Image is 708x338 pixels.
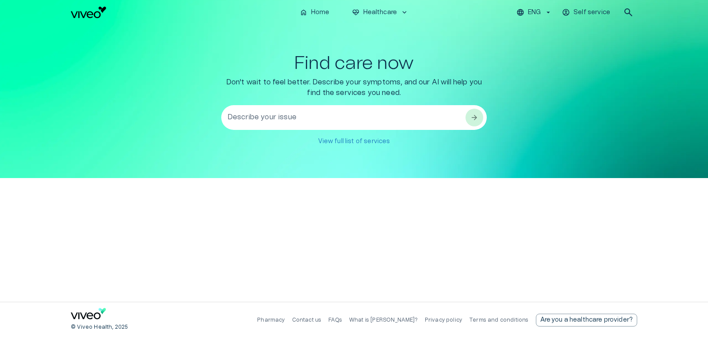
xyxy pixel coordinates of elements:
[71,7,292,18] a: Navigate to homepage
[71,7,106,18] img: Viveo logo
[328,317,342,323] a: FAQs
[292,316,322,324] p: Contact us
[561,6,612,19] button: Self service
[425,317,462,323] a: Privacy policy
[221,77,487,98] p: Don't wait to feel better. Describe your symptoms, and our AI will help you find the services you...
[466,109,483,126] button: Submit provided health care concern
[536,314,638,327] a: Send email to partnership request to viveo
[257,317,285,323] a: Pharmacy
[71,308,106,323] a: Navigate to home page
[573,8,610,17] p: Self service
[515,6,554,19] button: ENG
[349,316,418,324] p: What is [PERSON_NAME]?
[311,8,330,17] p: Home
[318,137,390,146] p: View full list of services
[619,4,637,21] button: open search modal
[363,8,397,17] p: Healthcare
[71,323,128,331] p: © Viveo Health, 2025
[536,314,638,327] div: Are you a healthcare provider?
[623,7,634,18] span: search
[352,8,360,16] span: ecg_heart
[469,317,528,323] a: Terms and conditions
[313,133,395,150] button: View full list of services
[470,113,479,122] span: arrow_forward
[400,8,408,16] span: keyboard_arrow_down
[540,315,633,325] p: Are you a healthcare provider?
[348,6,412,19] button: ecg_heartHealthcarekeyboard_arrow_down
[296,6,334,19] button: homeHome
[528,8,541,17] p: ENG
[294,53,414,73] h1: Find care now
[300,8,308,16] span: home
